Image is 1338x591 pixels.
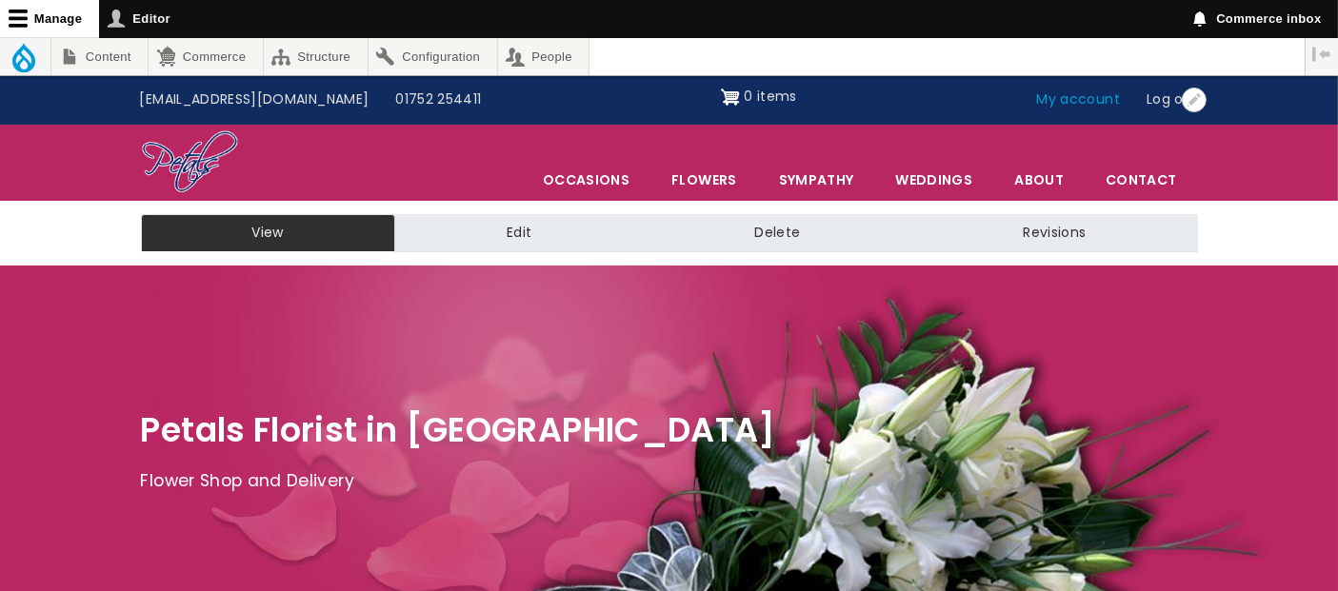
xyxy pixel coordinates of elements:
a: 01752 254411 [382,82,494,118]
a: Commerce [149,38,262,75]
a: Shopping cart 0 items [721,82,797,112]
a: Contact [1086,160,1196,200]
img: Shopping cart [721,82,740,112]
span: Occasions [523,160,649,200]
a: Revisions [911,214,1197,252]
img: Home [141,129,239,196]
a: Content [51,38,148,75]
a: My account [1024,82,1134,118]
a: Structure [264,38,368,75]
a: Flowers [651,160,756,200]
a: About [994,160,1084,200]
a: People [498,38,589,75]
button: Open User account menu configuration options [1182,88,1207,112]
span: Weddings [875,160,992,200]
a: Edit [395,214,643,252]
a: Delete [643,214,911,252]
a: Configuration [369,38,497,75]
nav: Tabs [127,214,1212,252]
a: Sympathy [759,160,874,200]
a: Log out [1133,82,1211,118]
a: View [141,214,395,252]
button: Vertical orientation [1306,38,1338,70]
span: 0 items [744,87,796,106]
a: [EMAIL_ADDRESS][DOMAIN_NAME] [127,82,383,118]
span: Petals Florist in [GEOGRAPHIC_DATA] [141,406,776,453]
p: Flower Shop and Delivery [141,467,1198,496]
